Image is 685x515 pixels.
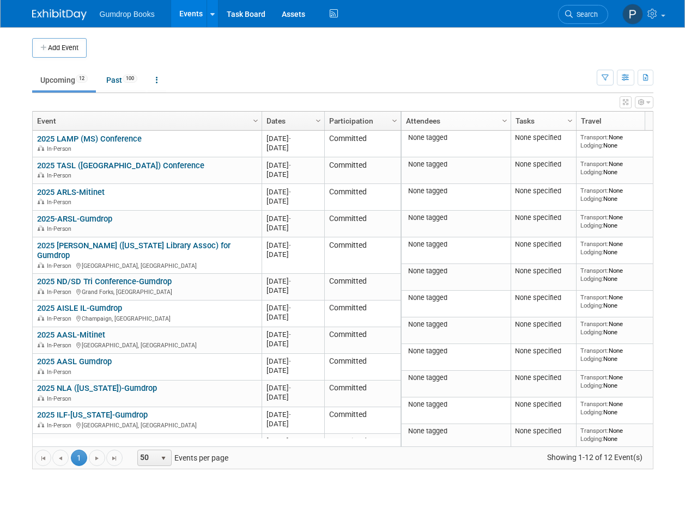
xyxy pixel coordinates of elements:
[580,320,659,336] div: None None
[580,213,609,221] span: Transport:
[38,199,44,204] img: In-Person Event
[580,160,609,168] span: Transport:
[580,408,603,416] span: Lodging:
[89,450,105,466] a: Go to the next page
[405,213,506,222] div: None tagged
[37,383,157,393] a: 2025 NLA ([US_STATE])-Gumdrop
[56,454,65,463] span: Go to the previous page
[159,454,168,463] span: select
[38,395,44,401] img: In-Person Event
[37,214,112,224] a: 2025-ARSL-Gumdrop
[324,237,401,274] td: Committed
[289,304,291,312] span: -
[405,240,506,249] div: None tagged
[266,393,319,402] div: [DATE]
[499,112,511,128] a: Column Settings
[266,419,319,428] div: [DATE]
[266,161,319,170] div: [DATE]
[580,275,603,283] span: Lodging:
[123,75,137,83] span: 100
[580,328,603,336] span: Lodging:
[266,330,319,339] div: [DATE]
[580,347,659,363] div: None None
[266,223,319,232] div: [DATE]
[289,161,291,169] span: -
[266,134,319,143] div: [DATE]
[324,327,401,354] td: Committed
[390,117,399,125] span: Column Settings
[266,357,319,366] div: [DATE]
[515,427,572,436] div: None specified
[515,187,572,195] div: None specified
[266,187,319,197] div: [DATE]
[289,384,291,392] span: -
[38,262,44,268] img: In-Person Event
[515,347,572,355] div: None specified
[581,112,656,130] a: Travel
[515,240,572,249] div: None specified
[405,267,506,275] div: None tagged
[580,400,609,408] span: Transport:
[37,112,254,130] a: Event
[38,422,44,427] img: In-Person Event
[289,188,291,196] span: -
[266,437,319,446] div: [DATE]
[32,9,87,20] img: ExhibitDay
[573,10,598,19] span: Search
[558,5,608,24] a: Search
[38,172,44,177] img: In-Person Event
[32,38,87,58] button: Add Event
[580,382,603,389] span: Lodging:
[580,133,659,149] div: None None
[580,160,659,176] div: None None
[37,330,105,340] a: 2025 AASL-Mitinet
[515,160,572,169] div: None specified
[38,145,44,151] img: In-Person Event
[266,410,319,419] div: [DATE]
[100,10,155,19] span: Gumdrop Books
[580,240,609,248] span: Transport:
[405,373,506,382] div: None tagged
[266,286,319,295] div: [DATE]
[266,143,319,152] div: [DATE]
[314,117,323,125] span: Column Settings
[329,112,393,130] a: Participation
[37,277,172,286] a: 2025 ND/SD Tri Conference-Gumdrop
[500,117,509,125] span: Column Settings
[405,160,506,169] div: None tagged
[38,342,44,347] img: In-Person Event
[324,131,401,157] td: Committed
[39,454,47,463] span: Go to the first page
[38,315,44,321] img: In-Person Event
[47,422,75,429] span: In-Person
[47,262,75,269] span: In-Person
[289,437,291,445] span: -
[250,112,262,128] a: Column Settings
[47,145,75,152] span: In-Person
[324,354,401,381] td: Committed
[515,320,572,329] div: None specified
[37,410,148,420] a: 2025 ILF-[US_STATE]-Gumdrop
[47,395,75,402] span: In-Person
[580,187,659,203] div: None None
[405,187,506,195] div: None tagged
[324,211,401,237] td: Committed
[580,293,659,309] div: None None
[37,420,257,430] div: [GEOGRAPHIC_DATA], [GEOGRAPHIC_DATA]
[515,293,572,302] div: None specified
[580,320,609,328] span: Transport:
[71,450,87,466] span: 1
[405,320,506,329] div: None tagged
[52,450,69,466] a: Go to the previous page
[138,450,156,465] span: 50
[37,287,257,296] div: Grand Forks, [GEOGRAPHIC_DATA]
[289,410,291,419] span: -
[324,274,401,301] td: Committed
[580,347,609,354] span: Transport:
[37,161,204,170] a: 2025 TASL ([GEOGRAPHIC_DATA]) Conference
[110,454,119,463] span: Go to the last page
[537,450,652,465] span: Showing 1-12 of 12 Event(s)
[266,170,319,179] div: [DATE]
[580,267,659,283] div: None None
[566,117,574,125] span: Column Settings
